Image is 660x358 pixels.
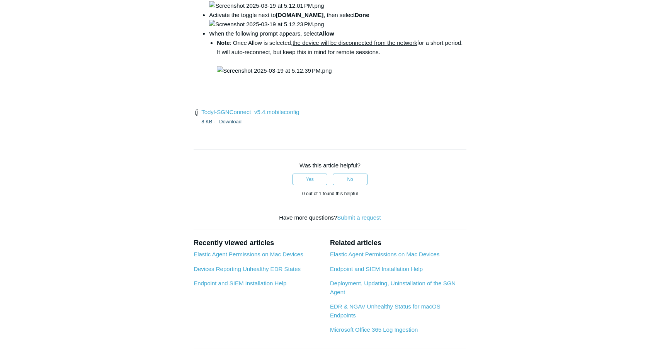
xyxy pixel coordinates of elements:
li: When the following prompt appears, select [209,29,466,75]
a: Todyl-SGNConnect_v5.4.mobileconfig [201,109,299,115]
a: Download [219,119,242,124]
a: Elastic Agent Permissions on Mac Devices [194,251,303,257]
h2: Recently viewed articles [194,238,322,248]
img: Screenshot 2025-03-19 at 5.12.39 PM.png [217,66,332,75]
button: This article was helpful [293,174,327,185]
a: Endpoint and SIEM Installation Help [194,280,286,286]
span: 8 KB [201,119,218,124]
strong: [DOMAIN_NAME] [276,12,323,18]
strong: Allow [319,30,334,37]
span: the device will be disconnected from the network [293,39,417,46]
span: Was this article helpful? [299,162,361,169]
a: Endpoint and SIEM Installation Help [330,266,423,272]
strong: Note [217,39,230,46]
div: Have more questions? [194,213,466,222]
a: EDR & NGAV Unhealthy Status for macOS Endpoints [330,303,441,319]
a: Elastic Agent Permissions on Mac Devices [330,251,439,257]
span: 0 out of 1 found this helpful [302,191,358,196]
a: Devices Reporting Unhealthy EDR States [194,266,301,272]
a: Deployment, Updating, Uninstallation of the SGN Agent [330,280,456,295]
h2: Related articles [330,238,466,248]
img: Screenshot 2025-03-19 at 5.12.01 PM.png [209,1,324,10]
strong: Done [355,12,369,18]
img: Screenshot 2025-03-19 at 5.12.23 PM.png [209,20,324,29]
li: Activate the toggle next to , then select [209,10,466,29]
a: Submit a request [337,214,381,221]
li: : Once Allow is selected, for a short period. It will auto-reconnect, but keep this in mind for r... [217,38,466,75]
button: This article was not helpful [333,174,367,185]
a: Microsoft Office 365 Log Ingestion [330,326,418,333]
